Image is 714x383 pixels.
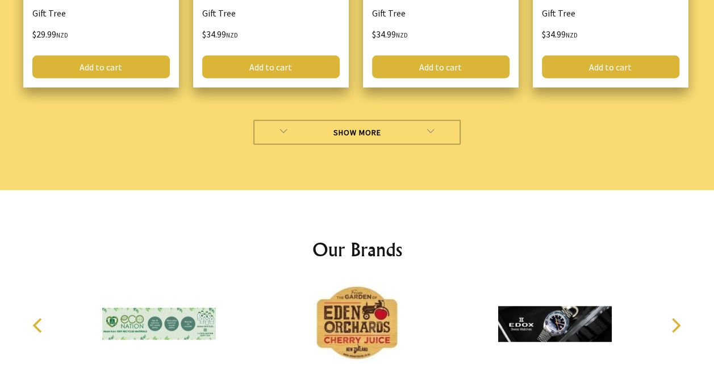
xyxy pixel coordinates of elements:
[21,236,694,263] h2: Our Brands
[542,56,679,78] a: Add to cart
[27,313,52,338] button: Previous
[102,281,216,367] img: ECO NATION
[498,281,612,367] img: Edox
[300,281,414,367] img: Eden Orchards
[253,120,461,145] a: Show More
[32,56,170,78] a: Add to cart
[202,56,340,78] a: Add to cart
[663,313,688,338] button: Next
[372,56,510,78] a: Add to cart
